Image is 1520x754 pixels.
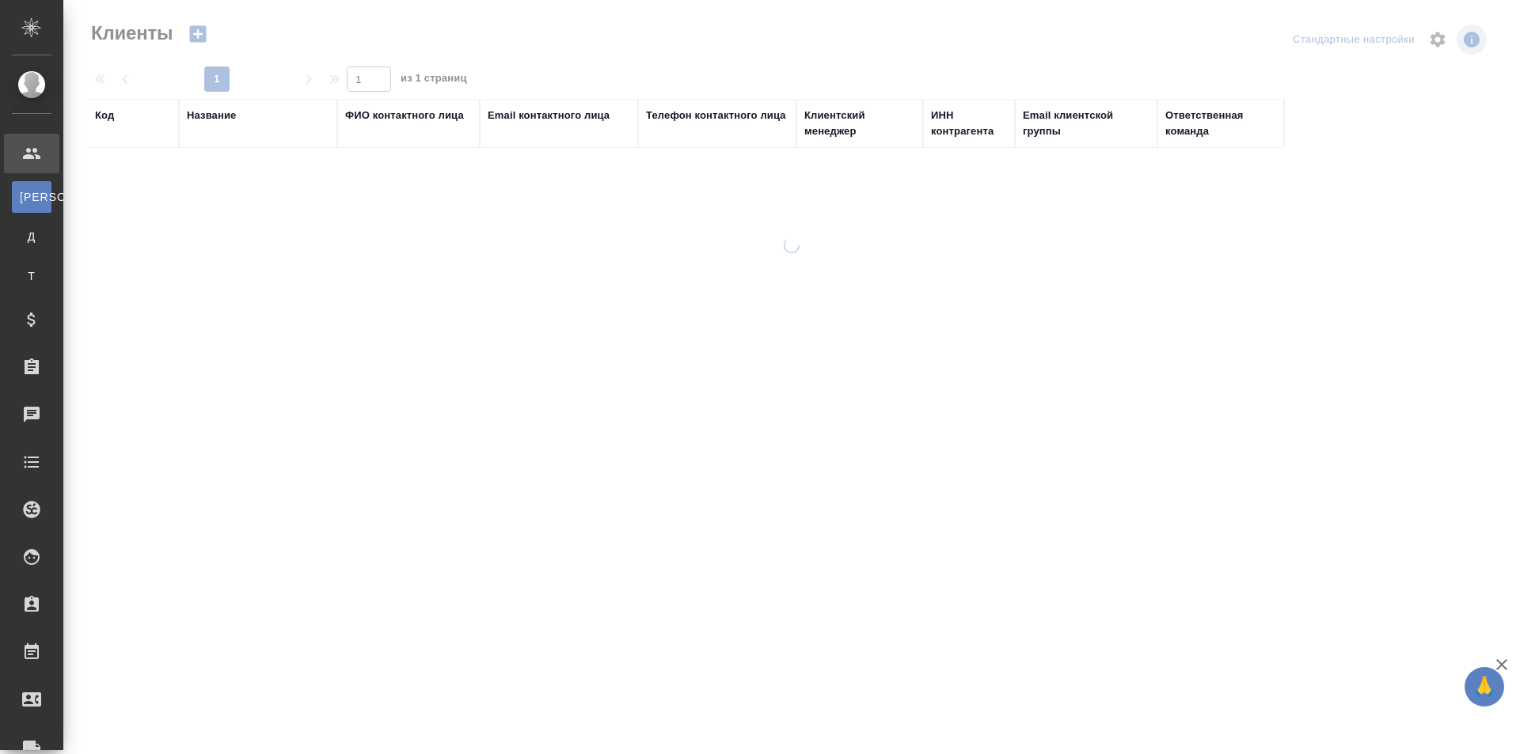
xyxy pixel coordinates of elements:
[1023,108,1149,139] div: Email клиентской группы
[804,108,915,139] div: Клиентский менеджер
[12,221,51,252] a: Д
[488,108,610,123] div: Email контактного лица
[1465,667,1504,707] button: 🙏
[20,189,44,205] span: [PERSON_NAME]
[12,260,51,292] a: Т
[931,108,1007,139] div: ИНН контрагента
[345,108,464,123] div: ФИО контактного лица
[20,229,44,244] span: Д
[12,181,51,213] a: [PERSON_NAME]
[187,108,236,123] div: Название
[20,268,44,284] span: Т
[646,108,786,123] div: Телефон контактного лица
[1471,670,1498,703] span: 🙏
[95,108,114,123] div: Код
[1165,108,1276,139] div: Ответственная команда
